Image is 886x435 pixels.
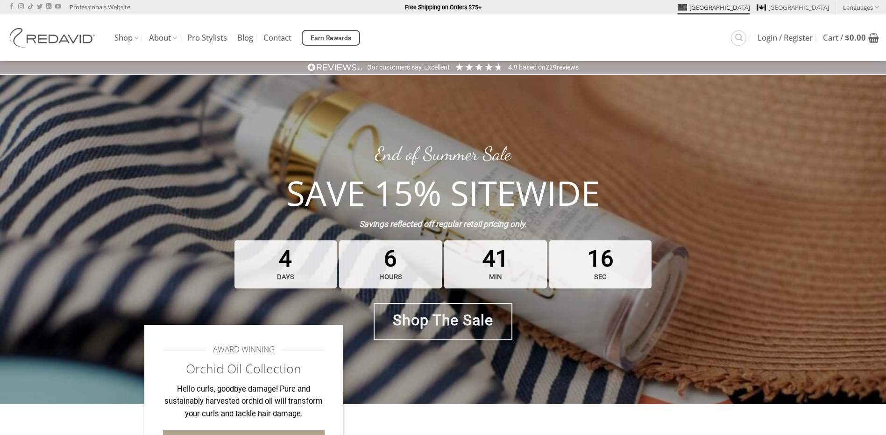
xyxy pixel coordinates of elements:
span: Login / Register [758,34,813,42]
span: AWARD WINNING [213,344,275,356]
a: End of Summer Sale [375,142,511,165]
strong: SAVE 15% SITEWIDE [286,169,600,216]
span: Based on [519,63,546,71]
a: Follow on TikTok [28,4,33,10]
a: Blog [237,29,253,46]
a: Follow on YouTube [55,4,61,10]
strong: sec [552,268,650,286]
span: 4.9 [508,63,519,71]
span: Shop The Sale [393,309,493,332]
div: 4.91 Stars [454,62,503,72]
a: Shop The Sale [374,303,512,340]
strong: Savings reflected off regular retail pricing only. [359,219,527,229]
a: Pro Stylists [187,29,227,46]
span: 229 [546,63,557,71]
a: Earn Rewards [302,30,360,46]
div: Our customers say [367,63,422,72]
bdi: 0.00 [845,32,866,43]
a: Search [731,30,746,46]
a: Shop [114,29,139,47]
span: Cart / [823,34,866,42]
span: 16 [549,240,652,288]
span: 6 [339,240,442,288]
span: 41 [444,240,547,288]
a: About [149,29,177,47]
span: Earn Rewards [311,33,352,43]
img: REVIEWS.io [307,63,362,72]
a: Follow on LinkedIn [46,4,51,10]
strong: hours [341,268,439,286]
p: Hello curls, goodbye damage! Pure and sustainably harvested orchid oil will transform your curls ... [163,383,325,421]
h2: Orchid Oil Collection [163,361,325,377]
a: Login / Register [758,29,813,46]
strong: min [447,268,545,286]
a: Follow on Facebook [9,4,14,10]
span: reviews [557,63,579,71]
a: [GEOGRAPHIC_DATA] [757,0,829,14]
a: Contact [263,29,291,46]
span: 4 [234,240,337,288]
a: Languages [843,0,879,14]
span: $ [845,32,850,43]
div: Excellent [424,63,450,72]
strong: days [236,268,334,286]
strong: Free Shipping on Orders $75+ [405,4,482,11]
img: REDAVID Salon Products | United States [7,28,100,48]
a: Follow on Twitter [37,4,43,10]
a: View cart [823,28,879,48]
a: [GEOGRAPHIC_DATA] [678,0,750,14]
a: Follow on Instagram [18,4,24,10]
